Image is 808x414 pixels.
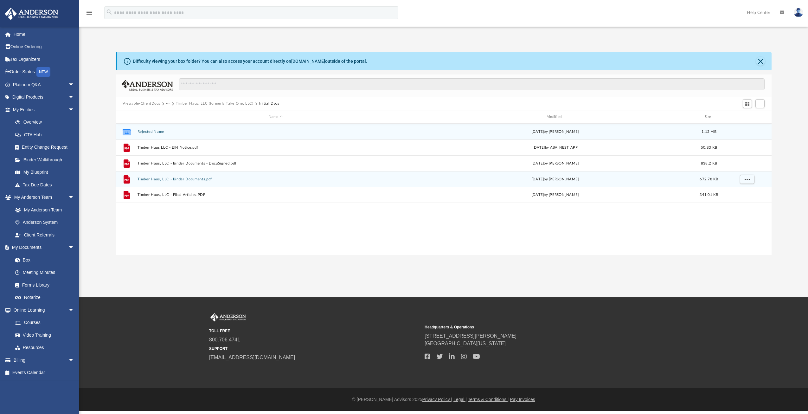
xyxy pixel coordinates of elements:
[743,99,752,108] button: Switch to Grid View
[209,346,420,352] small: SUPPORT
[9,216,81,229] a: Anderson System
[4,241,81,254] a: My Documentsarrow_drop_down
[755,99,765,108] button: Add
[9,329,78,341] a: Video Training
[696,114,722,120] div: Size
[116,124,772,255] div: grid
[417,145,694,150] div: [DATE] by ABA_NEST_APP
[68,78,81,91] span: arrow_drop_down
[123,101,160,107] button: Viewable-ClientDocs
[468,397,509,402] a: Terms & Conditions |
[9,166,81,179] a: My Blueprint
[9,178,84,191] a: Tax Due Dates
[724,114,769,120] div: id
[422,397,452,402] a: Privacy Policy |
[9,141,84,154] a: Entity Change Request
[9,153,84,166] a: Binder Walkthrough
[756,57,765,66] button: Close
[702,130,716,133] span: 1.12 MB
[510,397,535,402] a: Pay Invoices
[425,324,636,330] small: Headquarters & Operations
[291,59,325,64] a: [DOMAIN_NAME]
[425,333,516,339] a: [STREET_ADDRESS][PERSON_NAME]
[740,174,754,184] button: More options
[68,103,81,116] span: arrow_drop_down
[68,91,81,104] span: arrow_drop_down
[209,328,420,334] small: TOLL FREE
[209,337,240,342] a: 800.706.4741
[4,354,84,366] a: Billingarrow_drop_down
[794,8,803,17] img: User Pic
[36,67,50,77] div: NEW
[700,177,718,181] span: 672.78 KB
[209,313,247,321] img: Anderson Advisors Platinum Portal
[68,354,81,367] span: arrow_drop_down
[179,78,765,90] input: Search files and folders
[176,101,253,107] button: Timber Haus, LLC (formerly Take One, LLC)
[4,366,84,379] a: Events Calendar
[138,193,414,197] button: Timber Haus, LLC - Filed Articles.PDF
[417,114,694,120] div: Modified
[700,193,718,197] span: 341.01 KB
[417,129,694,134] div: [DATE] by [PERSON_NAME]
[138,145,414,149] button: Timber Haus LLC - EIN Notice.pdf
[68,304,81,317] span: arrow_drop_down
[86,9,93,16] i: menu
[138,129,414,133] button: Rejected Name
[138,177,414,181] button: Timber Haus, LLC - Binder Documents.pdf
[9,116,84,129] a: Overview
[137,114,414,120] div: Name
[9,291,81,304] a: Notarize
[9,316,81,329] a: Courses
[9,279,78,291] a: Forms Library
[4,304,81,316] a: Online Learningarrow_drop_down
[425,341,506,346] a: [GEOGRAPHIC_DATA][US_STATE]
[9,254,78,266] a: Box
[9,204,78,216] a: My Anderson Team
[106,9,113,16] i: search
[4,41,84,53] a: Online Ordering
[86,12,93,16] a: menu
[209,355,295,360] a: [EMAIL_ADDRESS][DOMAIN_NAME]
[138,161,414,165] button: Timber Haus, LLC - Binder Documents - DocuSigned.pdf
[3,8,60,20] img: Anderson Advisors Platinum Portal
[4,103,84,116] a: My Entitiesarrow_drop_down
[9,266,81,279] a: Meeting Minutes
[166,101,170,107] button: ···
[4,53,84,66] a: Tax Organizers
[4,191,81,204] a: My Anderson Teamarrow_drop_down
[4,28,84,41] a: Home
[79,396,808,403] div: © [PERSON_NAME] Advisors 2025
[417,192,694,198] div: [DATE] by [PERSON_NAME]
[133,58,367,65] div: Difficulty viewing your box folder? You can also access your account directly on outside of the p...
[4,66,84,79] a: Order StatusNEW
[119,114,134,120] div: id
[9,128,84,141] a: CTA Hub
[417,160,694,166] div: [DATE] by [PERSON_NAME]
[701,161,717,165] span: 838.2 KB
[9,341,81,354] a: Resources
[68,241,81,254] span: arrow_drop_down
[259,101,279,107] button: Initial Docs
[453,397,467,402] a: Legal |
[9,229,81,241] a: Client Referrals
[4,91,84,104] a: Digital Productsarrow_drop_down
[68,191,81,204] span: arrow_drop_down
[701,146,717,149] span: 50.83 KB
[417,176,694,182] div: [DATE] by [PERSON_NAME]
[4,78,84,91] a: Platinum Q&Aarrow_drop_down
